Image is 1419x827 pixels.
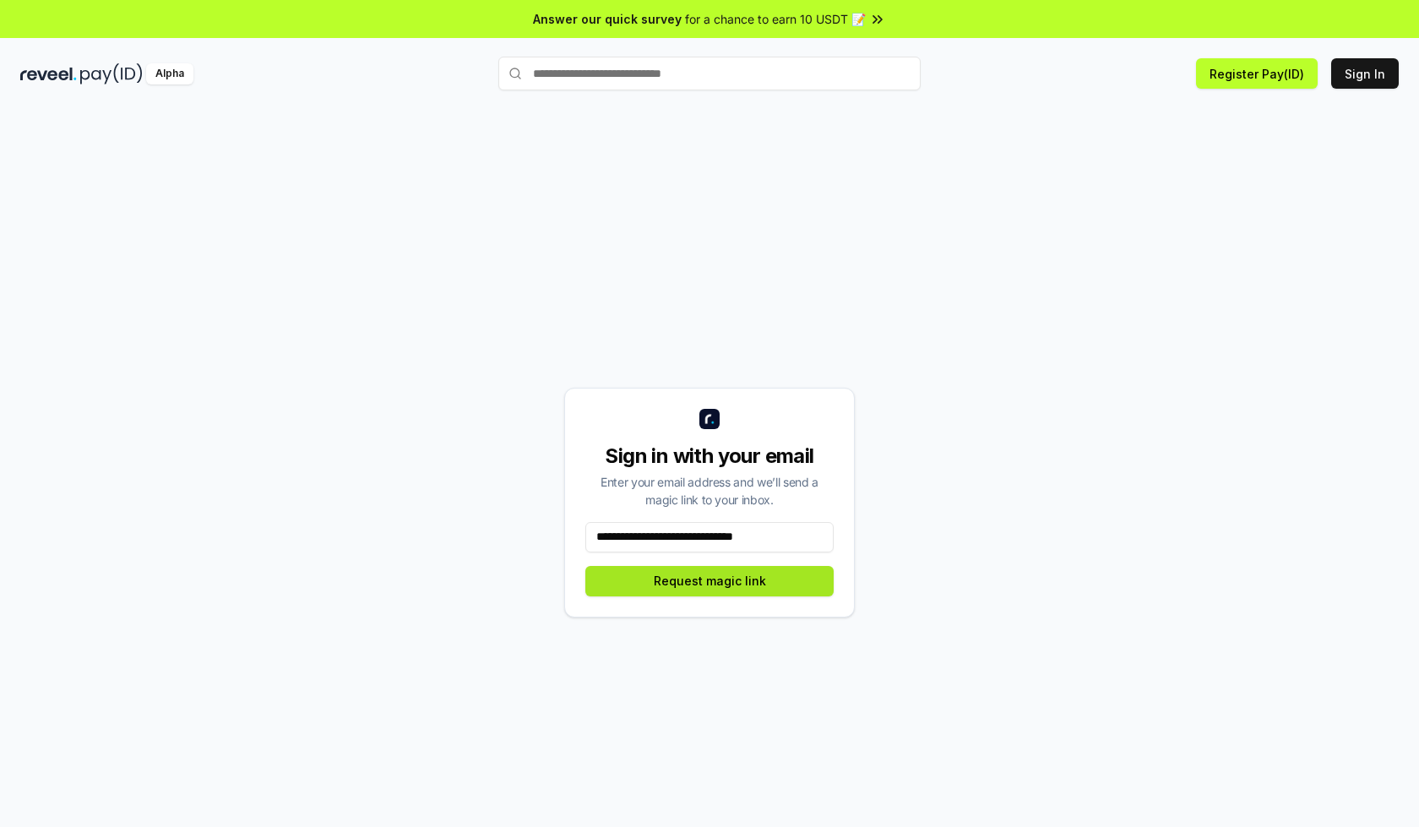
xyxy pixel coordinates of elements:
div: Sign in with your email [585,443,834,470]
span: for a chance to earn 10 USDT 📝 [685,10,866,28]
img: reveel_dark [20,63,77,84]
button: Register Pay(ID) [1196,58,1318,89]
img: pay_id [80,63,143,84]
img: logo_small [699,409,720,429]
button: Request magic link [585,566,834,596]
div: Alpha [146,63,193,84]
span: Answer our quick survey [533,10,682,28]
div: Enter your email address and we’ll send a magic link to your inbox. [585,473,834,509]
button: Sign In [1331,58,1399,89]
